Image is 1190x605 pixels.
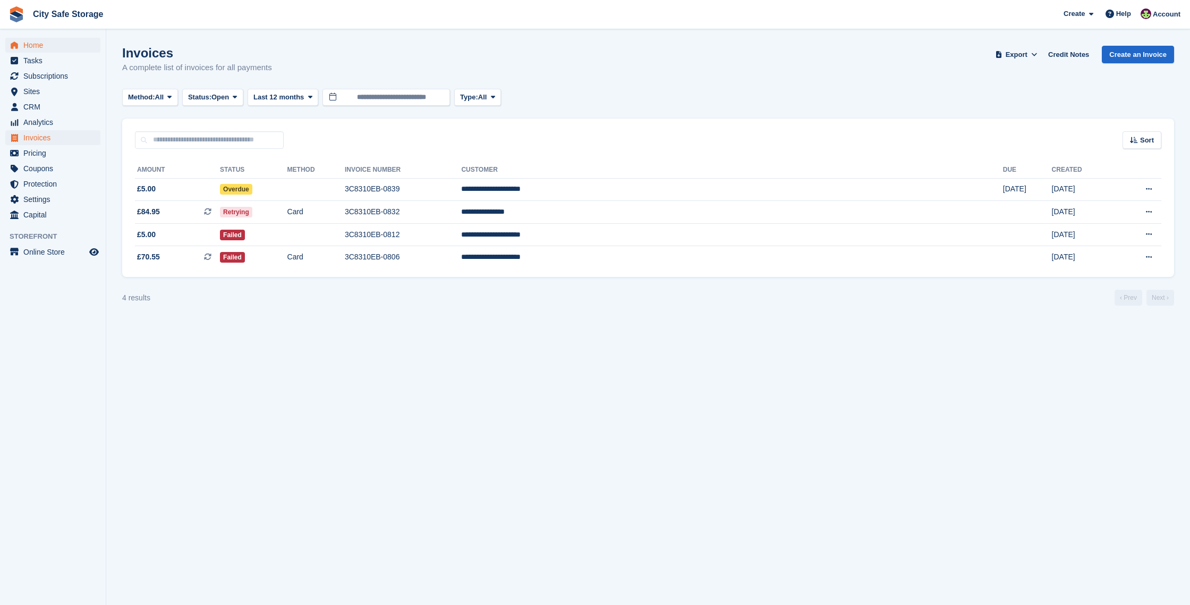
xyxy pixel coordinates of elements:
th: Customer [461,162,1002,179]
a: City Safe Storage [29,5,107,23]
button: Last 12 months [248,89,318,106]
span: Type: [460,92,478,103]
span: Pricing [23,146,87,161]
a: menu [5,192,100,207]
button: Export [993,46,1040,63]
span: Invoices [23,130,87,145]
span: CRM [23,99,87,114]
a: Preview store [88,246,100,258]
span: Coupons [23,161,87,176]
span: Analytics [23,115,87,130]
span: Last 12 months [253,92,304,103]
a: menu [5,207,100,222]
span: Subscriptions [23,69,87,83]
th: Status [220,162,287,179]
th: Invoice Number [345,162,462,179]
p: A complete list of invoices for all payments [122,62,272,74]
span: Failed [220,230,245,240]
span: Create [1064,9,1085,19]
span: Help [1116,9,1131,19]
th: Amount [135,162,220,179]
span: Storefront [10,231,106,242]
span: Capital [23,207,87,222]
span: Open [211,92,229,103]
span: All [478,92,487,103]
th: Due [1003,162,1052,179]
span: £84.95 [137,206,160,217]
span: £5.00 [137,183,156,195]
span: Failed [220,252,245,263]
h1: Invoices [122,46,272,60]
span: Overdue [220,184,252,195]
td: Card [287,201,345,224]
td: Card [287,246,345,268]
span: Method: [128,92,155,103]
a: menu [5,177,100,191]
nav: Page [1112,290,1176,306]
a: Credit Notes [1044,46,1093,63]
span: Online Store [23,245,87,259]
a: Next [1146,290,1174,306]
td: 3C8310EB-0839 [345,178,462,201]
span: £70.55 [137,251,160,263]
th: Created [1052,162,1115,179]
span: Export [1006,49,1027,60]
div: 4 results [122,292,150,304]
button: Status: Open [182,89,243,106]
a: menu [5,84,100,99]
td: [DATE] [1052,223,1115,246]
span: All [155,92,164,103]
a: menu [5,245,100,259]
button: Type: All [454,89,501,106]
span: Home [23,38,87,53]
a: Create an Invoice [1102,46,1174,63]
td: 3C8310EB-0812 [345,223,462,246]
th: Method [287,162,345,179]
a: menu [5,99,100,114]
td: [DATE] [1052,246,1115,268]
img: stora-icon-8386f47178a22dfd0bd8f6a31ec36ba5ce8667c1dd55bd0f319d3a0aa187defe.svg [8,6,24,22]
span: Account [1153,9,1180,20]
span: Protection [23,177,87,191]
span: Tasks [23,53,87,68]
td: [DATE] [1052,201,1115,224]
span: Sort [1140,135,1154,146]
a: menu [5,161,100,176]
a: menu [5,38,100,53]
img: Richie Miller [1141,9,1151,19]
span: Settings [23,192,87,207]
a: menu [5,53,100,68]
span: £5.00 [137,229,156,240]
td: [DATE] [1003,178,1052,201]
a: menu [5,146,100,161]
span: Retrying [220,207,252,217]
a: menu [5,130,100,145]
a: Previous [1115,290,1142,306]
span: Sites [23,84,87,99]
span: Status: [188,92,211,103]
button: Method: All [122,89,178,106]
a: menu [5,69,100,83]
td: 3C8310EB-0806 [345,246,462,268]
a: menu [5,115,100,130]
td: [DATE] [1052,178,1115,201]
td: 3C8310EB-0832 [345,201,462,224]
